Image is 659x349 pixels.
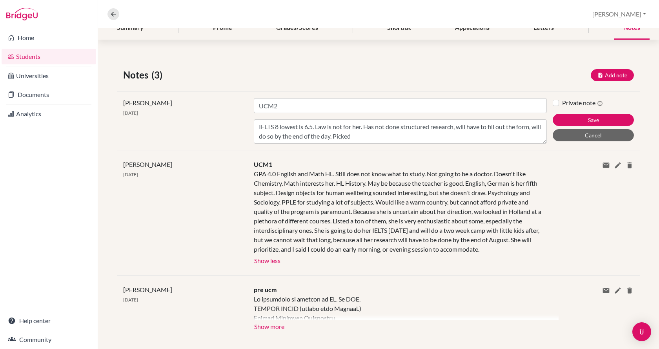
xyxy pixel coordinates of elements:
div: Grades/Scores [267,16,328,40]
span: Notes [123,68,151,82]
div: Summary [107,16,153,40]
label: Private note [562,98,603,108]
a: Analytics [2,106,96,122]
span: [PERSON_NAME] [123,161,172,168]
a: Home [2,30,96,46]
span: pre ucm [254,286,277,293]
div: Shortlist [378,16,421,40]
span: UCM1 [254,161,272,168]
span: [DATE] [123,297,138,303]
button: Add note [591,69,634,81]
span: [DATE] [123,110,138,116]
button: Show more [254,320,285,332]
a: Documents [2,87,96,102]
div: Notes [614,16,650,40]
div: Letters [524,16,563,40]
span: [DATE] [123,172,138,177]
button: Save [553,114,634,126]
div: Open Intercom Messenger [632,322,651,341]
button: Show less [254,254,281,266]
span: [PERSON_NAME] [123,286,172,293]
div: GPA 4.0 English and Math HL. Still does not know what to study. Not going to be a doctor. Doesn't... [254,169,547,254]
input: Note title (required) [254,98,547,113]
span: (3) [151,68,166,82]
div: Lo ipsumdolo si ametcon ad EL. Se DOE. TEMPOR INCID (utlabo etdo MagnaaL) Enimad Minimven Quisnos... [254,294,547,320]
button: [PERSON_NAME] [589,7,650,22]
a: Help center [2,313,96,329]
span: [PERSON_NAME] [123,99,172,106]
div: Profile [204,16,242,40]
a: Students [2,49,96,64]
img: Bridge-U [6,8,38,20]
button: Cancel [553,129,634,141]
div: Applications [446,16,499,40]
a: Universities [2,68,96,84]
a: Community [2,332,96,347]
